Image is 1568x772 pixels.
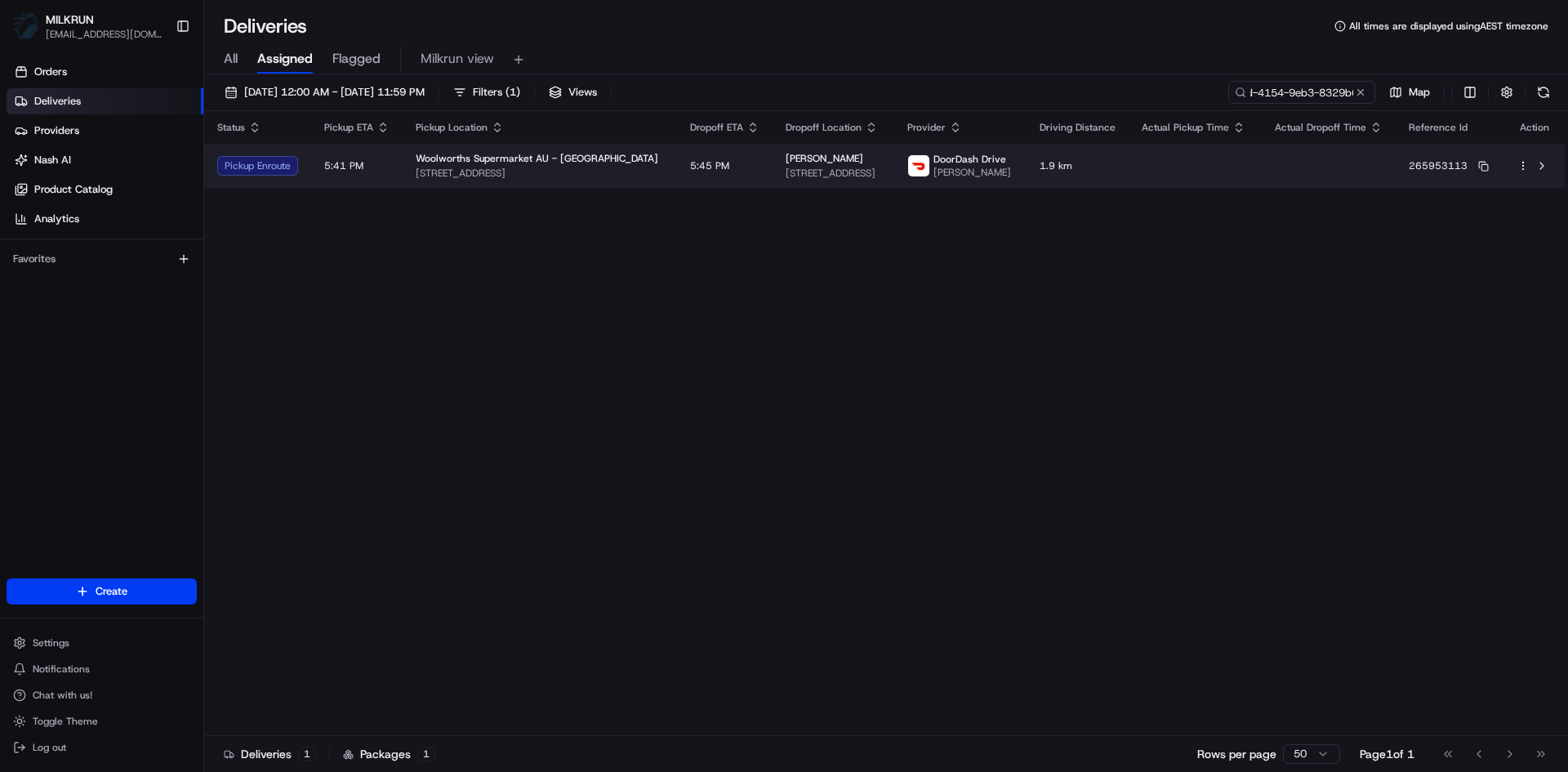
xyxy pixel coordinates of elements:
div: 1 [417,747,435,761]
span: Flagged [332,49,381,69]
button: Refresh [1532,81,1555,104]
span: All times are displayed using AEST timezone [1349,20,1548,33]
span: [STREET_ADDRESS] [786,167,880,180]
span: Analytics [34,212,79,226]
div: Page 1 of 1 [1360,746,1414,762]
div: 1 [298,747,316,761]
button: [DATE] 12:00 AM - [DATE] 11:59 PM [217,81,432,104]
span: [STREET_ADDRESS] [416,167,664,180]
img: MILKRUN [13,13,39,39]
a: Product Catalog [7,176,203,203]
button: Settings [7,631,197,654]
a: Orders [7,59,203,85]
span: 5:45 PM [690,159,729,172]
span: 1.9 km [1040,159,1116,172]
span: Map [1409,85,1430,100]
span: All [224,49,238,69]
div: Favorites [7,246,197,272]
img: doordash_logo_v2.png [908,155,929,176]
span: Chat with us! [33,689,92,702]
span: Woolworths Supermarket AU - [GEOGRAPHIC_DATA] [416,152,658,165]
span: Provider [907,121,946,134]
span: Deliveries [34,94,81,109]
a: Analytics [7,206,203,232]
span: Orders [34,65,67,79]
span: Providers [34,123,79,138]
span: [PERSON_NAME] [786,152,863,165]
button: Filters(1) [446,81,528,104]
div: Action [1517,121,1552,134]
p: Rows per page [1197,746,1276,762]
span: 5:41 PM [324,159,363,172]
span: Product Catalog [34,182,113,197]
span: Pickup Location [416,121,488,134]
button: 265953113 [1409,159,1489,172]
span: Pickup ETA [324,121,373,134]
h1: Deliveries [224,13,307,39]
span: Status [217,121,245,134]
button: Map [1382,81,1437,104]
span: Actual Dropoff Time [1275,121,1366,134]
span: [DATE] 12:00 AM - [DATE] 11:59 PM [244,85,425,100]
span: Actual Pickup Time [1142,121,1229,134]
button: Chat with us! [7,684,197,707]
a: Deliveries [7,88,203,114]
span: DoorDash Drive [933,153,1006,166]
div: Deliveries [224,746,316,762]
span: Driving Distance [1040,121,1116,134]
div: Packages [343,746,435,762]
span: Log out [33,741,66,754]
button: Views [541,81,604,104]
button: Notifications [7,658,197,681]
span: Reference Id [1409,121,1468,134]
span: Create [96,584,127,599]
input: Type to search [1228,81,1375,104]
span: Nash AI [34,153,71,167]
span: Notifications [33,663,90,676]
span: Filters [473,85,520,100]
button: Log out [7,736,197,759]
button: Toggle Theme [7,710,197,733]
button: [EMAIL_ADDRESS][DOMAIN_NAME] [46,28,163,41]
a: Nash AI [7,147,203,173]
button: MILKRUNMILKRUN[EMAIL_ADDRESS][DOMAIN_NAME] [7,7,169,46]
button: Create [7,578,197,605]
span: Milkrun view [421,49,494,69]
span: Views [568,85,597,100]
button: MILKRUN [46,11,94,28]
span: Toggle Theme [33,715,98,728]
span: Dropoff ETA [690,121,743,134]
span: Dropoff Location [786,121,862,134]
span: ( 1 ) [506,85,520,100]
span: Settings [33,636,69,649]
span: [PERSON_NAME] [933,166,1011,179]
a: Providers [7,118,203,144]
span: Assigned [257,49,313,69]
